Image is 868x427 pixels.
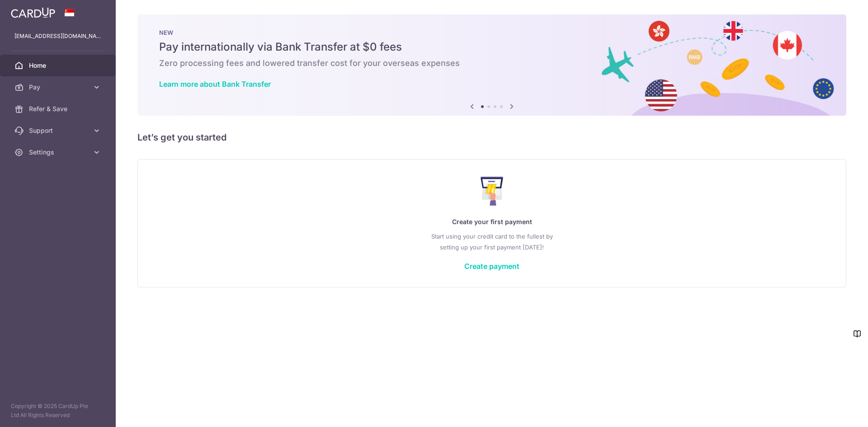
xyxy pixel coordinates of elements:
[159,80,271,89] a: Learn more about Bank Transfer
[481,177,504,206] img: Make Payment
[159,40,825,54] h5: Pay internationally via Bank Transfer at $0 fees
[29,61,89,70] span: Home
[29,126,89,135] span: Support
[14,32,101,41] p: [EMAIL_ADDRESS][DOMAIN_NAME]
[156,216,828,227] p: Create your first payment
[29,83,89,92] span: Pay
[159,29,825,36] p: NEW
[11,7,55,18] img: CardUp
[137,130,846,145] h5: Let’s get you started
[29,148,89,157] span: Settings
[137,14,846,116] img: Bank transfer banner
[159,58,825,69] h6: Zero processing fees and lowered transfer cost for your overseas expenses
[464,262,519,271] a: Create payment
[29,104,89,113] span: Refer & Save
[156,231,828,253] p: Start using your credit card to the fullest by setting up your first payment [DATE]!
